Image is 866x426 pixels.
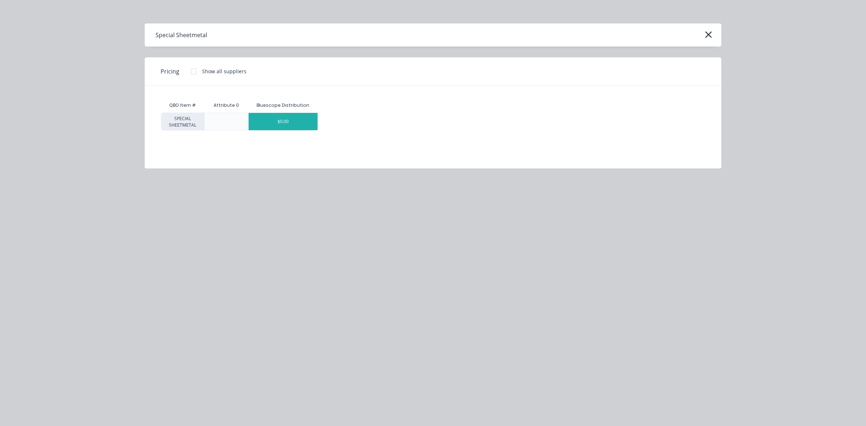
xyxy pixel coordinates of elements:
div: Special Sheetmetal [156,31,207,39]
div: SPECIAL SHEETMETAL [161,113,204,131]
span: Pricing [161,67,179,76]
div: $0.00 [249,113,318,130]
div: Attribute 0 [208,96,245,114]
div: Show all suppliers [202,67,246,75]
div: QBO Item # [161,98,204,113]
div: Bluescope Distribution [257,102,309,109]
